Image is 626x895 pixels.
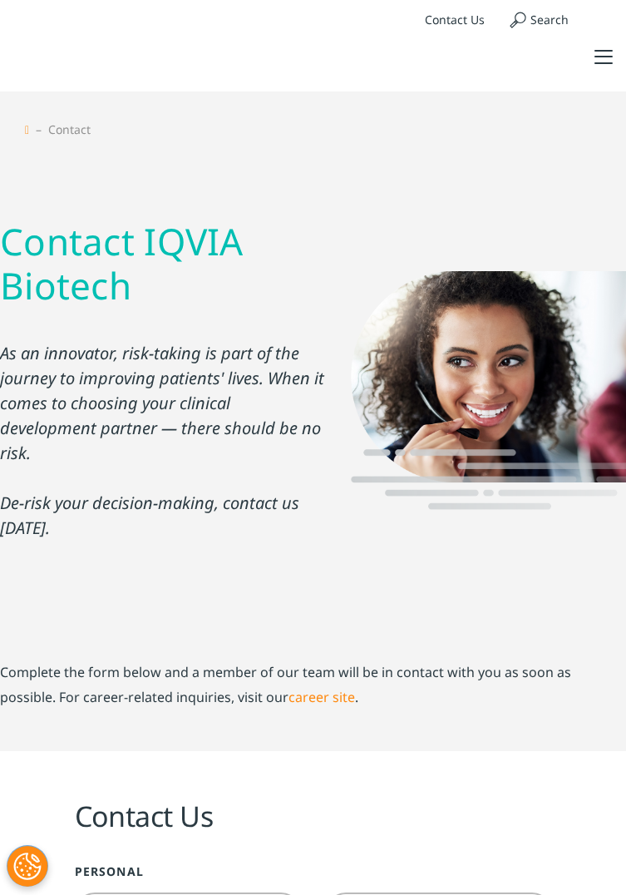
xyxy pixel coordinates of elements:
[48,121,91,137] h1: Contact
[75,863,145,893] p: Personal
[75,798,552,834] h3: Contact Us
[288,688,355,706] a: career site
[7,845,48,887] button: Configuración de cookies
[510,12,526,28] img: search.svg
